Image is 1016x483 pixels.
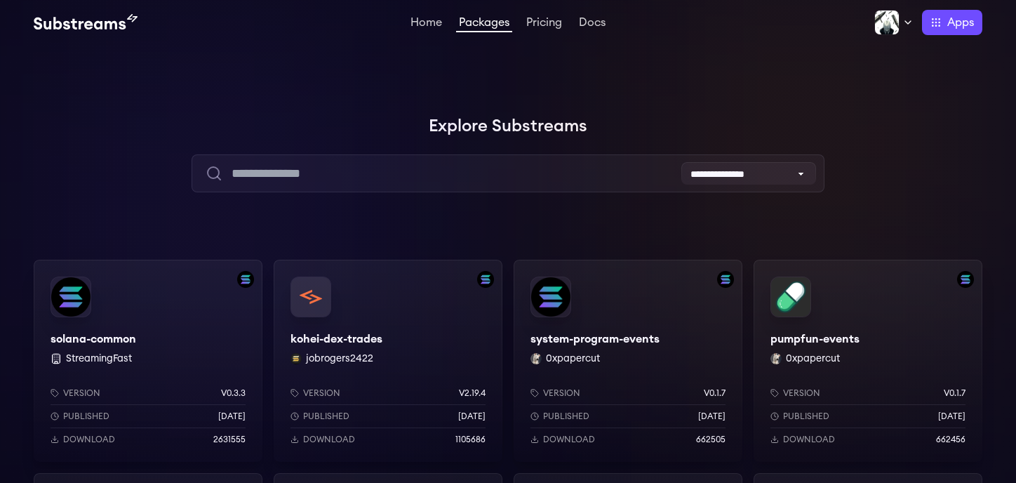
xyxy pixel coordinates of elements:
p: [DATE] [938,411,965,422]
p: 662505 [696,434,726,445]
img: Filter by solana network [717,271,734,288]
p: Version [543,388,580,399]
p: v0.1.7 [704,388,726,399]
p: 2631555 [213,434,246,445]
a: Filter by solana networkkohei-dex-tradeskohei-dex-tradesjobrogers2422 jobrogers2422Versionv2.19.4... [274,260,502,462]
a: Filter by solana networkpumpfun-eventspumpfun-events0xpapercut 0xpapercutVersionv0.1.7Published[D... [754,260,982,462]
h1: Explore Substreams [34,112,982,140]
p: Version [303,388,340,399]
a: Docs [576,17,608,31]
p: [DATE] [698,411,726,422]
img: Profile [874,10,900,35]
p: Download [543,434,595,445]
p: v0.3.3 [221,388,246,399]
p: Published [63,411,109,422]
button: 0xpapercut [546,352,600,366]
p: 662456 [936,434,965,445]
button: 0xpapercut [786,352,840,366]
p: Published [303,411,349,422]
img: Substream's logo [34,14,138,31]
span: Apps [947,14,974,31]
img: Filter by solana network [477,271,494,288]
p: Download [783,434,835,445]
p: Published [783,411,829,422]
img: Filter by solana network [957,271,974,288]
p: [DATE] [458,411,486,422]
a: Home [408,17,445,31]
p: [DATE] [218,411,246,422]
a: Filter by solana networksystem-program-eventssystem-program-events0xpapercut 0xpapercutVersionv0.... [514,260,742,462]
button: StreamingFast [66,352,132,366]
img: Filter by solana network [237,271,254,288]
p: Download [63,434,115,445]
p: Version [783,388,820,399]
p: v2.19.4 [459,388,486,399]
a: Packages [456,17,512,32]
a: Filter by solana networksolana-commonsolana-common StreamingFastVersionv0.3.3Published[DATE]Downl... [34,260,262,462]
p: Download [303,434,355,445]
p: 1105686 [455,434,486,445]
p: v0.1.7 [944,388,965,399]
button: jobrogers2422 [306,352,373,366]
p: Published [543,411,589,422]
a: Pricing [523,17,565,31]
p: Version [63,388,100,399]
